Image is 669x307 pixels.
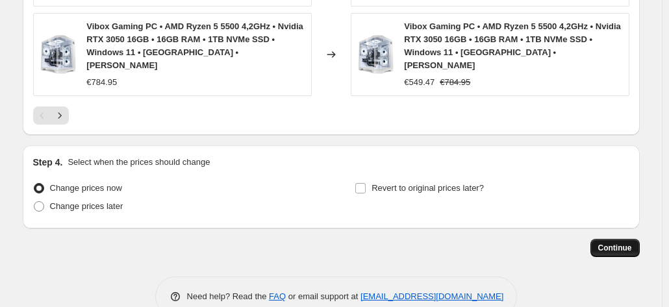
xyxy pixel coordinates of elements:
h2: Step 4. [33,156,63,169]
div: €549.47 [404,76,435,89]
span: or email support at [286,291,360,301]
span: Continue [598,243,632,253]
a: FAQ [269,291,286,301]
button: Continue [590,239,640,257]
span: Vibox Gaming PC • AMD Ryzen 5 5500 4,2GHz • Nvidia RTX 3050 16GB • 16GB RAM • 1TB NVMe SSD • Wind... [86,21,303,70]
p: Select when the prices should change [68,156,210,169]
div: €784.95 [86,76,117,89]
span: Change prices later [50,201,123,211]
button: Next [51,106,69,125]
strike: €784.95 [440,76,470,89]
nav: Pagination [33,106,69,125]
img: 81Ob_jxyBJL_80x.jpg [40,35,77,74]
span: Change prices now [50,183,122,193]
span: Need help? Read the [187,291,270,301]
span: Vibox Gaming PC • AMD Ryzen 5 5500 4,2GHz • Nvidia RTX 3050 16GB • 16GB RAM • 1TB NVMe SSD • Wind... [404,21,620,70]
img: 81Ob_jxyBJL_80x.jpg [358,35,394,74]
span: Revert to original prices later? [372,183,484,193]
a: [EMAIL_ADDRESS][DOMAIN_NAME] [360,291,503,301]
